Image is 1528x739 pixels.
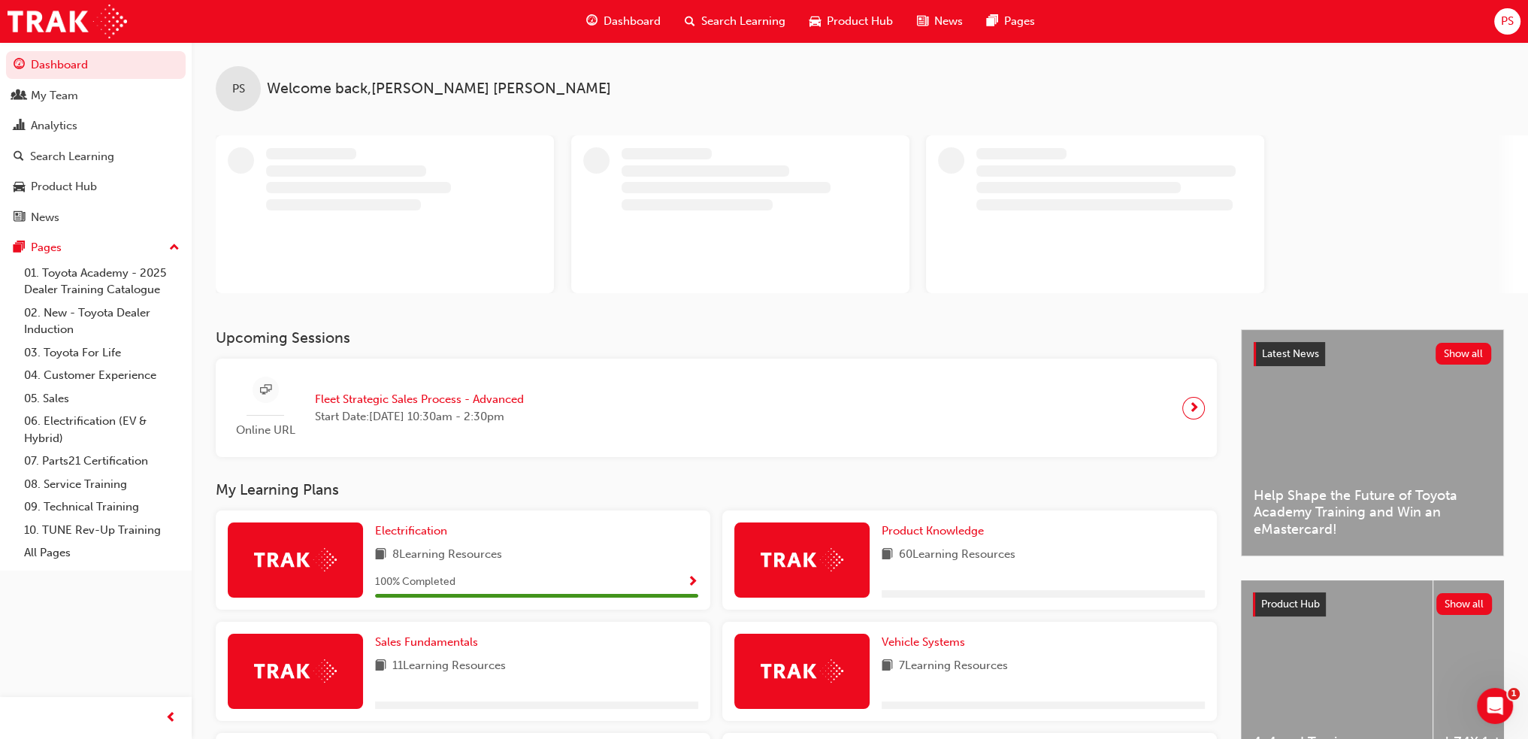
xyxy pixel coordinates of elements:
[375,524,447,538] span: Electrification
[882,657,893,676] span: book-icon
[18,387,186,410] a: 05. Sales
[1262,347,1319,360] span: Latest News
[1188,398,1200,419] span: next-icon
[687,573,698,592] button: Show Progress
[31,117,77,135] div: Analytics
[14,120,25,133] span: chart-icon
[392,657,506,676] span: 11 Learning Resources
[761,548,843,571] img: Trak
[899,546,1015,565] span: 60 Learning Resources
[14,241,25,255] span: pages-icon
[1436,593,1493,615] button: Show all
[14,211,25,225] span: news-icon
[1477,688,1513,724] iframe: Intercom live chat
[701,13,785,30] span: Search Learning
[809,12,821,31] span: car-icon
[6,234,186,262] button: Pages
[1508,688,1520,700] span: 1
[260,381,271,400] span: sessionType_ONLINE_URL-icon
[6,48,186,234] button: DashboardMy TeamAnalyticsSearch LearningProduct HubNews
[18,341,186,365] a: 03. Toyota For Life
[31,239,62,256] div: Pages
[975,6,1047,37] a: pages-iconPages
[934,13,963,30] span: News
[1436,343,1492,365] button: Show all
[18,541,186,565] a: All Pages
[375,635,478,649] span: Sales Fundamentals
[228,371,1205,445] a: Online URLFleet Strategic Sales Process - AdvancedStart Date:[DATE] 10:30am - 2:30pm
[6,143,186,171] a: Search Learning
[315,391,524,408] span: Fleet Strategic Sales Process - Advanced
[254,659,337,683] img: Trak
[375,634,484,651] a: Sales Fundamentals
[31,209,59,226] div: News
[1254,487,1491,538] span: Help Shape the Future of Toyota Academy Training and Win an eMastercard!
[169,238,180,258] span: up-icon
[917,12,928,31] span: news-icon
[31,87,78,104] div: My Team
[18,450,186,473] a: 07. Parts21 Certification
[165,709,177,728] span: prev-icon
[254,548,337,571] img: Trak
[18,410,186,450] a: 06. Electrification (EV & Hybrid)
[216,481,1217,498] h3: My Learning Plans
[8,5,127,38] img: Trak
[18,473,186,496] a: 08. Service Training
[18,262,186,301] a: 01. Toyota Academy - 2025 Dealer Training Catalogue
[375,574,455,591] span: 100 % Completed
[905,6,975,37] a: news-iconNews
[315,408,524,426] span: Start Date: [DATE] 10:30am - 2:30pm
[375,546,386,565] span: book-icon
[761,659,843,683] img: Trak
[882,546,893,565] span: book-icon
[228,422,303,439] span: Online URL
[375,657,386,676] span: book-icon
[392,546,502,565] span: 8 Learning Resources
[673,6,797,37] a: search-iconSearch Learning
[1241,329,1504,556] a: Latest NewsShow allHelp Shape the Future of Toyota Academy Training and Win an eMastercard!
[6,204,186,232] a: News
[687,576,698,589] span: Show Progress
[882,634,971,651] a: Vehicle Systems
[899,657,1008,676] span: 7 Learning Resources
[1004,13,1035,30] span: Pages
[375,522,453,540] a: Electrification
[18,495,186,519] a: 09. Technical Training
[6,112,186,140] a: Analytics
[1253,592,1492,616] a: Product HubShow all
[14,59,25,72] span: guage-icon
[685,12,695,31] span: search-icon
[232,80,245,98] span: PS
[1261,598,1320,610] span: Product Hub
[18,364,186,387] a: 04. Customer Experience
[1254,342,1491,366] a: Latest NewsShow all
[882,635,965,649] span: Vehicle Systems
[604,13,661,30] span: Dashboard
[30,148,114,165] div: Search Learning
[14,180,25,194] span: car-icon
[827,13,893,30] span: Product Hub
[987,12,998,31] span: pages-icon
[882,524,984,538] span: Product Knowledge
[18,519,186,542] a: 10. TUNE Rev-Up Training
[797,6,905,37] a: car-iconProduct Hub
[882,522,990,540] a: Product Knowledge
[31,178,97,195] div: Product Hub
[6,173,186,201] a: Product Hub
[14,150,24,164] span: search-icon
[14,89,25,103] span: people-icon
[18,301,186,341] a: 02. New - Toyota Dealer Induction
[1494,8,1520,35] button: PS
[267,80,611,98] span: Welcome back , [PERSON_NAME] [PERSON_NAME]
[6,51,186,79] a: Dashboard
[586,12,598,31] span: guage-icon
[216,329,1217,347] h3: Upcoming Sessions
[6,82,186,110] a: My Team
[1501,13,1514,30] span: PS
[574,6,673,37] a: guage-iconDashboard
